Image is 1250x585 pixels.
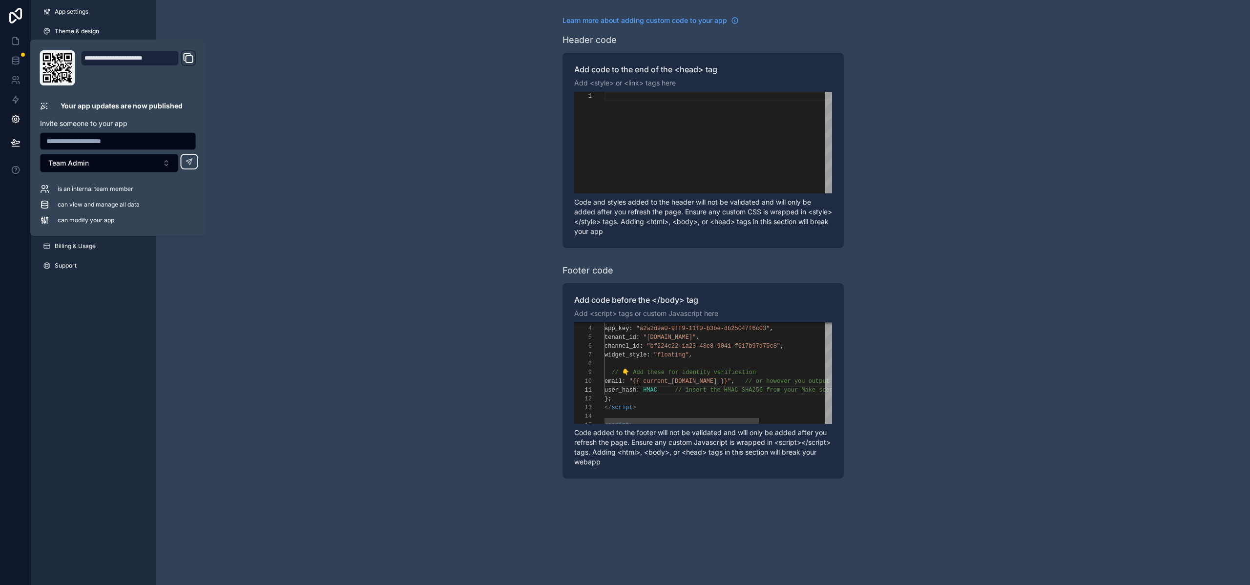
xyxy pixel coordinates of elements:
span: // or however you output the logged-in user’s [745,378,903,385]
span: script [611,404,632,411]
span: "floating" [654,352,689,358]
div: 11 [574,386,592,395]
span: "bf224c22-1a23-48e8-9041-f617b97d75c8" [646,343,780,350]
p: Invite someone to your app [40,119,196,128]
span: : [636,387,640,394]
span: Team Admin [48,158,89,168]
span: }; [604,396,611,402]
a: Learn more about adding custom code to your app [562,16,739,25]
div: 12 [574,395,592,403]
span: user_hash [604,387,636,394]
span: tenant_id [604,334,636,341]
div: 6 [574,342,592,351]
span: // 👇 Add these for identity verification [611,369,756,376]
span: HMAC [643,387,657,394]
span: , [696,334,699,341]
button: Select Button [40,154,179,172]
span: app_key [604,325,629,332]
span: can modify your app [58,216,114,224]
p: Add <style> or <link> tags here [574,78,832,88]
div: 9 [574,368,592,377]
p: Your app updates are now published [61,101,183,111]
div: 8 [574,359,592,368]
span: "a2a2d9a0-9ff9-11f0-b3be-db25047f6c03" [636,325,770,332]
textarea: Editor content;Press Alt+F1 for Accessibility Options. [665,386,665,395]
span: : [629,325,632,332]
span: // insert the HMAC SHA256 from your Make scenario [675,387,847,394]
span: </ [604,404,611,411]
label: Add code before the </body> tag [574,295,832,305]
a: Support [35,258,152,273]
a: Theme & design [35,23,152,39]
div: 15 [574,421,592,430]
div: 14 [574,412,592,421]
textarea: Editor content;Press Alt+F1 for Accessibility Options. [604,92,605,101]
span: App settings [55,8,88,16]
div: Domain and Custom Link [81,50,196,85]
span: channel_id [604,343,640,350]
span: : [640,343,643,350]
span: Theme & design [55,27,99,35]
a: App settings [35,4,152,20]
span: widget_style [604,352,646,358]
span: "{{ current_[DOMAIN_NAME] }}" [629,378,731,385]
div: Footer code [562,264,613,277]
p: Code added to the footer will not be validated and will only be added after you refresh the page.... [574,428,832,467]
span: , [780,343,784,350]
div: 1 [574,92,592,101]
span: : [636,334,640,341]
div: 13 [574,403,592,412]
span: Billing & Usage [55,242,96,250]
a: Billing & Usage [35,238,152,254]
span: "[DOMAIN_NAME]" [643,334,696,341]
span: Learn more about adding custom code to your app [562,16,727,25]
label: Add code to the end of the <head> tag [574,64,832,74]
div: 10 [574,377,592,386]
span: Support [55,262,77,270]
span: : [622,378,625,385]
span: email [604,378,622,385]
div: 7 [574,351,592,359]
div: 4 [574,324,592,333]
span: is an internal team member [58,185,133,193]
p: Add <script> tags or custom Javascript here [574,309,832,318]
div: 5 [574,333,592,342]
span: can view and manage all data [58,201,140,209]
div: Header code [562,33,617,47]
p: Code and styles added to the header will not be validated and will only be added after you refres... [574,197,832,236]
span: > [633,404,636,411]
span: , [731,378,734,385]
span: : [646,352,650,358]
span: , [689,352,692,358]
span: , [770,325,773,332]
